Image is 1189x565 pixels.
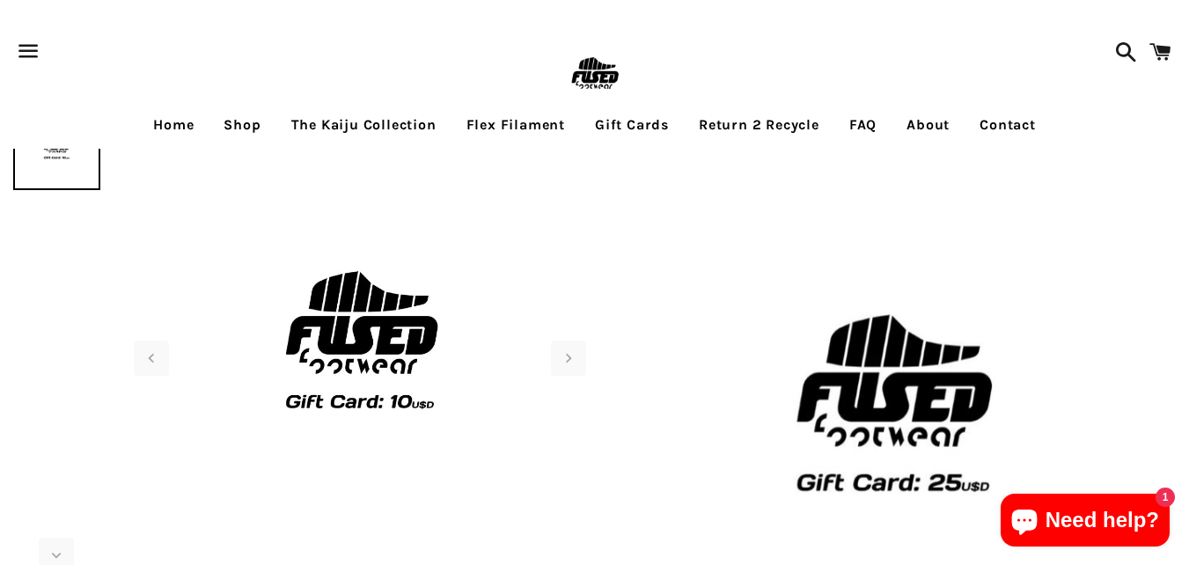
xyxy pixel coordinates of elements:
a: Gift Cards [582,103,682,147]
a: FAQ [836,103,890,147]
a: Home [140,103,207,147]
a: Return 2 Recycle [686,103,833,147]
a: Shop [210,103,274,147]
a: Flex Filament [453,103,578,147]
div: Previous slide [134,341,169,376]
a: About [893,103,963,147]
div: Next slide [551,341,586,376]
a: Contact [966,103,1049,147]
a: The Kaiju Collection [278,103,450,147]
inbox-online-store-chat: Shopify online store chat [995,494,1175,551]
img: FUSEDfootwear [566,46,623,103]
